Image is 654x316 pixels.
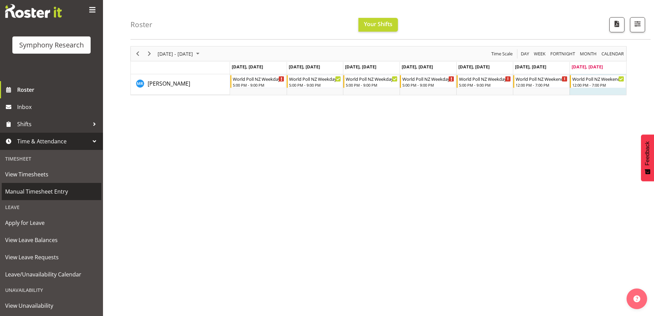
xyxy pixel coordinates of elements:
span: [DATE], [DATE] [232,64,263,70]
span: Day [520,50,530,58]
img: Rosterit website logo [5,4,62,18]
div: World Poll NZ Weekdays [346,75,398,82]
span: Leave/Unavailability Calendar [5,269,98,280]
span: Week [533,50,546,58]
span: [DATE], [DATE] [402,64,433,70]
div: Michael Robinson"s event - World Poll NZ Weekdays Begin From Thursday, September 4, 2025 at 5:00:... [400,75,456,88]
a: Manual Timesheet Entry [2,183,101,200]
span: [DATE], [DATE] [515,64,546,70]
span: View Leave Balances [5,235,98,245]
span: Fortnight [550,50,576,58]
div: 5:00 PM - 9:00 PM [459,82,511,88]
span: Feedback [644,141,651,165]
div: Timesheet [2,152,101,166]
div: 5:00 PM - 9:00 PM [289,82,341,88]
div: Michael Robinson"s event - World Poll NZ Weekdays Begin From Tuesday, September 2, 2025 at 5:00:0... [287,75,343,88]
table: Timeline Week of September 7, 2025 [230,74,626,95]
span: Shifts [17,119,89,129]
button: Download a PDF of the roster according to the set date range. [609,17,624,32]
span: [DATE], [DATE] [458,64,490,70]
span: View Timesheets [5,169,98,179]
a: View Leave Requests [2,249,101,266]
div: Michael Robinson"s event - World Poll NZ Weekends Begin From Saturday, September 6, 2025 at 12:00... [513,75,569,88]
div: Unavailability [2,283,101,297]
span: Inbox [17,102,100,112]
div: World Poll NZ Weekdays [289,75,341,82]
div: World Poll NZ Weekdays [459,75,511,82]
span: Manual Timesheet Entry [5,186,98,197]
button: Previous [133,50,142,58]
button: Timeline Week [533,50,547,58]
span: [DATE], [DATE] [572,64,603,70]
span: Roster [17,85,100,95]
a: [PERSON_NAME] [148,79,190,88]
button: Next [145,50,154,58]
div: 5:00 PM - 9:00 PM [233,82,285,88]
div: 12:00 PM - 7:00 PM [516,82,567,88]
button: Your Shifts [358,18,398,32]
h4: Roster [130,21,152,29]
span: View Leave Requests [5,252,98,262]
img: help-xxl-2.png [633,295,640,302]
button: Filter Shifts [630,17,645,32]
td: Michael Robinson resource [131,74,230,95]
div: Next [144,46,155,61]
button: Time Scale [490,50,514,58]
span: Your Shifts [364,20,392,28]
button: Feedback - Show survey [641,134,654,181]
a: Leave/Unavailability Calendar [2,266,101,283]
button: September 01 - 07, 2025 [157,50,203,58]
div: World Poll NZ Weekdays [233,75,285,82]
div: World Poll NZ Weekdays [402,75,454,82]
div: 5:00 PM - 9:00 PM [346,82,398,88]
span: calendar [601,50,624,58]
div: Timeline Week of September 7, 2025 [130,46,627,95]
span: [DATE], [DATE] [345,64,376,70]
a: View Leave Balances [2,231,101,249]
a: Apply for Leave [2,214,101,231]
span: Time Scale [491,50,513,58]
div: 12:00 PM - 7:00 PM [572,82,624,88]
div: World Poll NZ Weekends [516,75,567,82]
div: 5:00 PM - 9:00 PM [402,82,454,88]
div: Previous [132,46,144,61]
div: Michael Robinson"s event - World Poll NZ Weekends Begin From Sunday, September 7, 2025 at 12:00:0... [570,75,626,88]
a: View Timesheets [2,166,101,183]
button: Fortnight [549,50,576,58]
div: Leave [2,200,101,214]
span: [PERSON_NAME] [148,80,190,87]
button: Month [600,50,625,58]
span: [DATE], [DATE] [289,64,320,70]
button: Timeline Day [520,50,530,58]
span: Time & Attendance [17,136,89,146]
span: Apply for Leave [5,218,98,228]
div: World Poll NZ Weekends [572,75,624,82]
span: [DATE] - [DATE] [157,50,194,58]
div: Michael Robinson"s event - World Poll NZ Weekdays Begin From Friday, September 5, 2025 at 5:00:00... [457,75,513,88]
div: Michael Robinson"s event - World Poll NZ Weekdays Begin From Wednesday, September 3, 2025 at 5:00... [343,75,399,88]
div: Michael Robinson"s event - World Poll NZ Weekdays Begin From Monday, September 1, 2025 at 5:00:00... [230,75,286,88]
a: View Unavailability [2,297,101,314]
span: Month [579,50,597,58]
span: View Unavailability [5,301,98,311]
button: Timeline Month [579,50,598,58]
div: Symphony Research [19,40,84,50]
